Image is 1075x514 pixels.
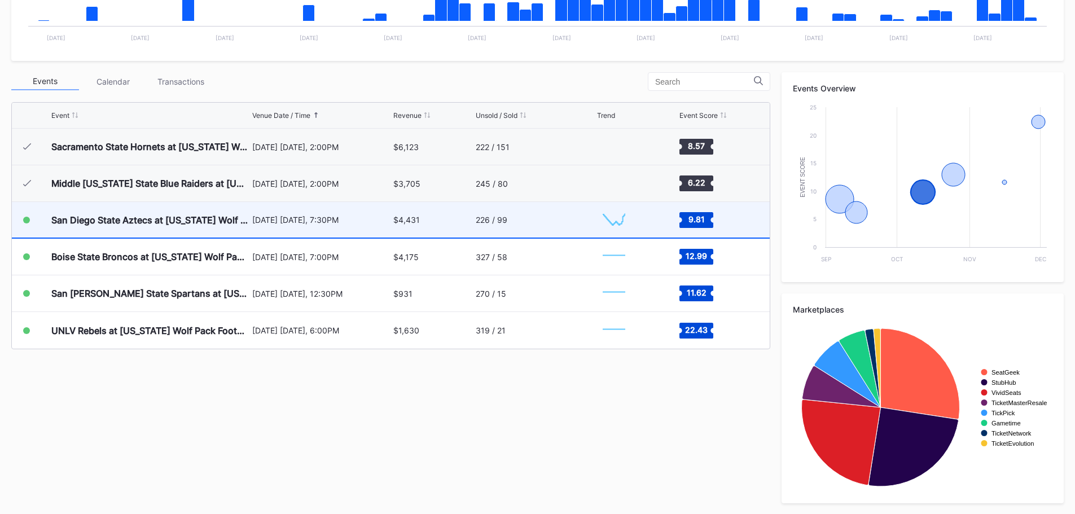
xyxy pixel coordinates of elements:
[476,326,506,335] div: 319 / 21
[393,252,419,262] div: $4,175
[51,288,249,299] div: San [PERSON_NAME] State Spartans at [US_STATE] Wolf Pack Football
[597,169,631,197] svg: Chart title
[597,243,631,271] svg: Chart title
[793,84,1052,93] div: Events Overview
[597,206,631,234] svg: Chart title
[805,34,823,41] text: [DATE]
[252,289,391,298] div: [DATE] [DATE], 12:30PM
[47,34,65,41] text: [DATE]
[686,251,707,261] text: 12.99
[685,324,708,334] text: 22.43
[991,399,1047,406] text: TicketMasterResale
[810,188,817,195] text: 10
[597,111,615,120] div: Trend
[11,73,79,90] div: Events
[963,256,976,262] text: Nov
[991,410,1015,416] text: TickPick
[721,34,739,41] text: [DATE]
[393,142,419,152] div: $6,123
[991,379,1016,386] text: StubHub
[252,326,391,335] div: [DATE] [DATE], 6:00PM
[476,111,517,120] div: Unsold / Sold
[688,141,705,151] text: 8.57
[468,34,486,41] text: [DATE]
[51,141,249,152] div: Sacramento State Hornets at [US_STATE] Wolf Pack Football
[476,179,508,188] div: 245 / 80
[393,289,413,298] div: $931
[216,34,234,41] text: [DATE]
[889,34,908,41] text: [DATE]
[637,34,655,41] text: [DATE]
[687,178,705,187] text: 6.22
[810,160,817,166] text: 15
[991,440,1034,447] text: TicketEvolution
[800,157,806,197] text: Event Score
[384,34,402,41] text: [DATE]
[991,420,1021,427] text: Gametime
[252,179,391,188] div: [DATE] [DATE], 2:00PM
[51,325,249,336] div: UNLV Rebels at [US_STATE] Wolf Pack Football
[252,142,391,152] div: [DATE] [DATE], 2:00PM
[821,256,831,262] text: Sep
[51,178,249,189] div: Middle [US_STATE] State Blue Raiders at [US_STATE] Wolf Pack
[810,104,817,111] text: 25
[810,132,817,139] text: 20
[393,215,420,225] div: $4,431
[991,389,1021,396] text: VividSeats
[597,279,631,307] svg: Chart title
[393,111,422,120] div: Revenue
[252,252,391,262] div: [DATE] [DATE], 7:00PM
[1035,256,1046,262] text: Dec
[79,73,147,90] div: Calendar
[793,102,1052,271] svg: Chart title
[300,34,318,41] text: [DATE]
[991,430,1032,437] text: TicketNetwork
[813,216,817,222] text: 5
[973,34,992,41] text: [DATE]
[252,111,310,120] div: Venue Date / Time
[597,133,631,161] svg: Chart title
[793,323,1052,492] svg: Chart title
[393,179,420,188] div: $3,705
[51,251,249,262] div: Boise State Broncos at [US_STATE] Wolf Pack Football (Rescheduled from 10/25)
[51,214,249,226] div: San Diego State Aztecs at [US_STATE] Wolf Pack Football
[476,142,510,152] div: 222 / 151
[813,244,817,251] text: 0
[793,305,1052,314] div: Marketplaces
[476,252,507,262] div: 327 / 58
[252,215,391,225] div: [DATE] [DATE], 7:30PM
[476,289,506,298] div: 270 / 15
[552,34,571,41] text: [DATE]
[891,256,903,262] text: Oct
[991,369,1020,376] text: SeatGeek
[51,111,69,120] div: Event
[686,288,706,297] text: 11.62
[393,326,419,335] div: $1,630
[147,73,214,90] div: Transactions
[131,34,150,41] text: [DATE]
[597,317,631,345] svg: Chart title
[688,214,704,223] text: 9.81
[655,77,754,86] input: Search
[679,111,718,120] div: Event Score
[476,215,507,225] div: 226 / 99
